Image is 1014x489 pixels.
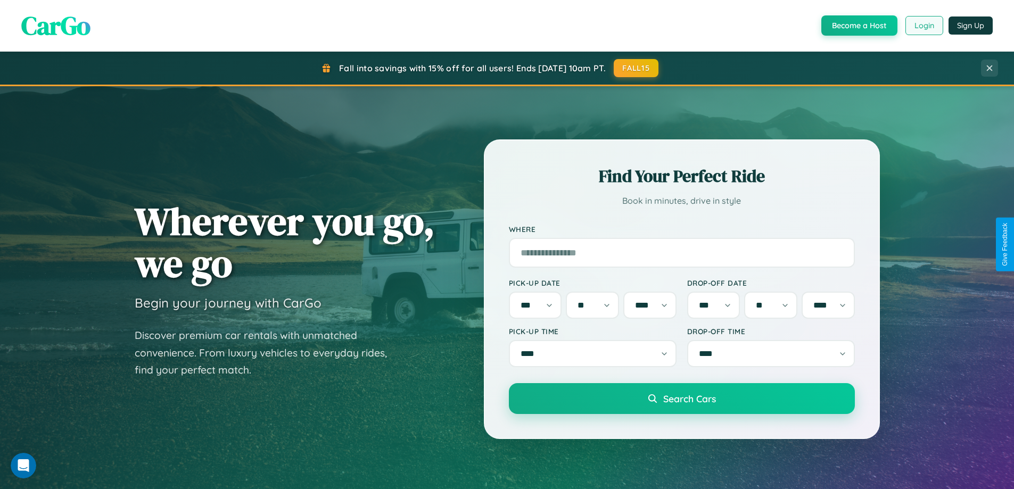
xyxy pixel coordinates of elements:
label: Drop-off Date [687,278,855,287]
span: Search Cars [663,393,716,404]
span: Fall into savings with 15% off for all users! Ends [DATE] 10am PT. [339,63,606,73]
button: Become a Host [821,15,897,36]
div: Give Feedback [1001,223,1009,266]
h2: Find Your Perfect Ride [509,164,855,188]
label: Drop-off Time [687,327,855,336]
iframe: Intercom live chat [11,453,36,478]
label: Where [509,225,855,234]
button: Search Cars [509,383,855,414]
button: Sign Up [949,16,993,35]
button: FALL15 [614,59,658,77]
button: Login [905,16,943,35]
p: Book in minutes, drive in style [509,193,855,209]
p: Discover premium car rentals with unmatched convenience. From luxury vehicles to everyday rides, ... [135,327,401,379]
span: CarGo [21,8,90,43]
label: Pick-up Time [509,327,677,336]
h1: Wherever you go, we go [135,200,435,284]
h3: Begin your journey with CarGo [135,295,321,311]
label: Pick-up Date [509,278,677,287]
